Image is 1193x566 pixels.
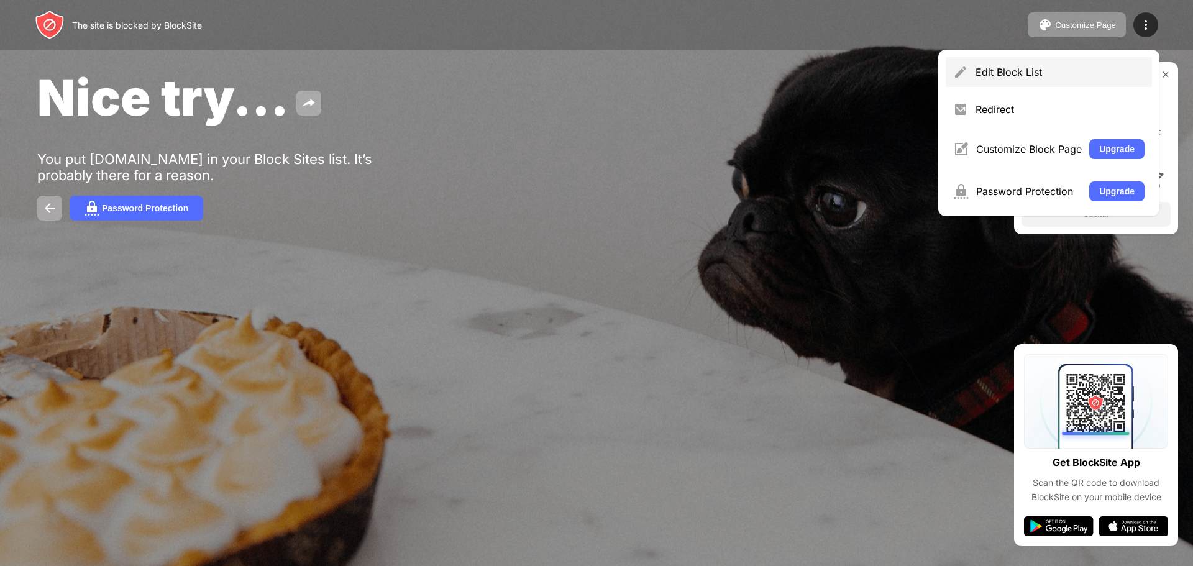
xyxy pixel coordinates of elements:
img: menu-password.svg [953,184,969,199]
img: app-store.svg [1099,516,1168,536]
div: Password Protection [102,203,188,213]
img: menu-pencil.svg [953,65,968,80]
img: rate-us-close.svg [1161,70,1171,80]
div: Password Protection [976,185,1082,198]
div: You put [DOMAIN_NAME] in your Block Sites list. It’s probably there for a reason. [37,151,421,183]
img: share.svg [301,96,316,111]
span: Nice try... [37,67,289,127]
div: Scan the QR code to download BlockSite on your mobile device [1024,476,1168,504]
div: The site is blocked by BlockSite [72,20,202,30]
div: Redirect [976,103,1145,116]
button: Password Protection [70,196,203,221]
button: Upgrade [1089,139,1145,159]
img: header-logo.svg [35,10,65,40]
img: menu-redirect.svg [953,102,968,117]
div: Customize Page [1055,21,1116,30]
img: pallet.svg [1038,17,1053,32]
img: password.svg [85,201,99,216]
img: qrcode.svg [1024,354,1168,449]
img: menu-icon.svg [1138,17,1153,32]
img: google-play.svg [1024,516,1094,536]
button: Customize Page [1028,12,1126,37]
button: Upgrade [1089,181,1145,201]
div: Customize Block Page [976,143,1082,155]
img: menu-customize.svg [953,142,969,157]
div: Edit Block List [976,66,1145,78]
img: back.svg [42,201,57,216]
div: Get BlockSite App [1053,454,1140,472]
